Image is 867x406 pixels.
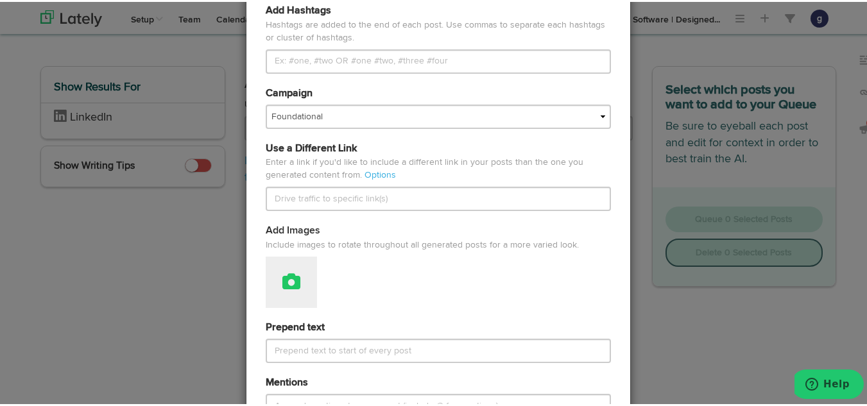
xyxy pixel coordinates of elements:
input: Drive traffic to specific link(s) [266,185,611,209]
span: Use a Different Link [266,142,357,152]
span: Include images to rotate throughout all generated posts for a more varied look. [266,237,611,255]
input: Prepend text to start of every post [266,337,611,361]
label: Mentions [266,374,308,389]
label: Prepend text [266,319,325,334]
a: Options [365,169,396,178]
label: Add Hashtags [266,2,331,17]
iframe: Opens a widget where you can find more information [794,368,864,400]
label: Campaign [266,85,313,99]
span: Hashtags are added to the end of each post. Use commas to separate each hashtags or cluster of ha... [266,17,611,47]
input: Ex: #one, #two OR #one #two, #three #four [266,47,611,72]
span: Enter a link if you'd like to include a different link in your posts than the one you generated c... [266,156,583,178]
span: Add Images [266,224,320,234]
